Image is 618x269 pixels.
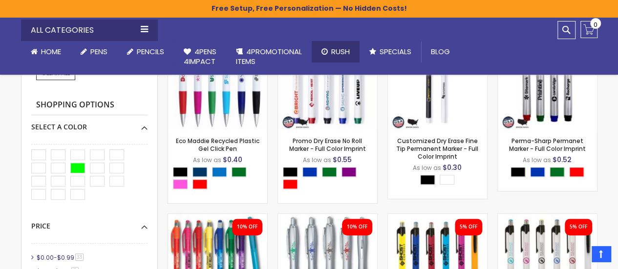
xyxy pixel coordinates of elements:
span: Blog [431,46,450,57]
div: Green [232,167,246,177]
span: 0 [594,20,597,29]
img: Perma-Sharp Permanet Marker - Full Color Imprint [498,31,597,130]
a: Rush [312,41,360,62]
a: Specials [360,41,421,62]
div: Black [173,167,188,177]
a: Blog [421,41,460,62]
span: $0.30 [443,163,462,172]
div: Red [283,179,298,189]
div: Blue [530,167,545,177]
div: Red [569,167,584,177]
span: Specials [380,46,411,57]
div: White [440,175,454,185]
a: 0 [580,21,597,38]
span: 4PROMOTIONAL ITEMS [236,46,302,66]
a: Basset II Klick Pen [278,213,377,222]
div: Green [550,167,564,177]
div: Red [192,179,207,189]
div: Black [283,167,298,177]
a: Customized Dry Erase Fine Tip Permanent Marker - Full Color Imprint [396,137,478,161]
a: $0.00-$0.9933 [34,253,87,262]
div: Select A Color [283,167,377,191]
a: Home [21,41,71,62]
a: Promo Dry Erase No Roll Marker - Full Color Imprint [289,137,366,153]
a: Pens [71,41,117,62]
div: Price [31,214,148,231]
div: Select A Color [173,167,267,191]
div: Black [420,175,435,185]
div: Pink [173,179,188,189]
span: $0.00 [37,253,54,262]
span: $0.99 [57,253,74,262]
div: Select A Color [420,175,459,187]
span: Rush [331,46,350,57]
div: Black [511,167,525,177]
span: 4Pens 4impact [184,46,216,66]
a: Eco Maddie Recycled Plastic Gel Click Pen [176,137,259,153]
span: 33 [75,253,84,261]
span: Pencils [137,46,164,57]
span: Home [41,46,61,57]
a: Perma-Sharp Permanet Marker - Full Color Imprint [509,137,586,153]
a: Louisiana Pen [388,213,487,222]
img: Customized Dry Erase Fine Tip Permanent Marker - Full Color Imprint [388,31,487,130]
span: $0.52 [553,155,572,165]
a: Screamer Pen [168,213,267,222]
span: As low as [523,156,551,164]
span: $0.55 [333,155,352,165]
div: All Categories [21,20,158,41]
div: Navy Blue [192,167,207,177]
div: Select A Color [511,167,589,179]
span: As low as [413,164,441,172]
a: 4Pens4impact [174,41,226,73]
span: $0.40 [223,155,242,165]
img: Promo Dry Erase No Roll Marker - Full Color Imprint [278,31,377,130]
img: Eco Maddie Recycled Plastic Gel Click Pen [168,31,267,130]
div: Blue [302,167,317,177]
a: 4PROMOTIONALITEMS [226,41,312,73]
div: Green [322,167,337,177]
div: Select A Color [31,115,148,132]
div: 10% OFF [347,224,367,230]
strong: Shopping Options [31,95,148,116]
span: As low as [303,156,331,164]
span: Pens [90,46,107,57]
span: As low as [193,156,221,164]
span: Clear All [42,69,70,77]
a: Pencils [117,41,174,62]
div: 10% OFF [237,224,257,230]
div: Purple [341,167,356,177]
div: Blue Light [212,167,227,177]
